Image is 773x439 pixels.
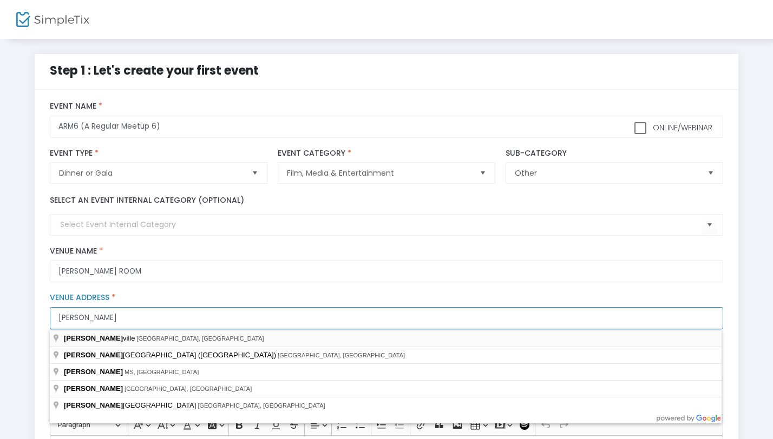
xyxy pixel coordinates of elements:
[278,352,405,358] span: [GEOGRAPHIC_DATA], [GEOGRAPHIC_DATA]
[64,384,123,393] span: [PERSON_NAME]
[53,417,126,434] button: Paragraph
[64,401,198,409] span: [GEOGRAPHIC_DATA]
[50,247,723,256] label: Venue Name
[702,214,717,236] button: Select
[278,149,495,158] label: Event Category
[125,369,199,375] span: MS, [GEOGRAPHIC_DATA]
[475,163,490,183] button: Select
[125,385,252,392] span: [GEOGRAPHIC_DATA], [GEOGRAPHIC_DATA]
[50,62,259,79] span: Step 1 : Let's create your first event
[50,414,723,436] div: Editor toolbar
[50,307,723,329] input: Where will the event be taking place?
[50,293,723,303] label: Venue Address
[64,334,136,342] span: ville
[50,260,723,282] input: What is the name of this venue?
[515,168,698,178] span: Other
[50,149,267,158] label: Event Type
[198,402,325,409] span: [GEOGRAPHIC_DATA], [GEOGRAPHIC_DATA]
[50,102,723,111] label: Event Name
[45,392,729,414] label: About your event
[50,116,723,138] input: What would you like to call your Event?
[57,418,114,431] span: Paragraph
[64,368,123,376] span: [PERSON_NAME]
[50,195,244,206] label: Select an event internal category (optional)
[64,334,123,342] span: [PERSON_NAME]
[651,122,712,133] span: Online/Webinar
[64,351,278,359] span: [GEOGRAPHIC_DATA] ([GEOGRAPHIC_DATA])
[64,401,123,409] span: [PERSON_NAME]
[64,351,123,359] span: [PERSON_NAME]
[506,149,723,158] label: Sub-Category
[287,168,470,178] span: Film, Media & Entertainment
[136,335,264,342] span: [GEOGRAPHIC_DATA], [GEOGRAPHIC_DATA]
[703,163,718,183] button: Select
[60,219,702,230] input: Select Event Internal Category
[247,163,263,183] button: Select
[59,168,243,178] span: Dinner or Gala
